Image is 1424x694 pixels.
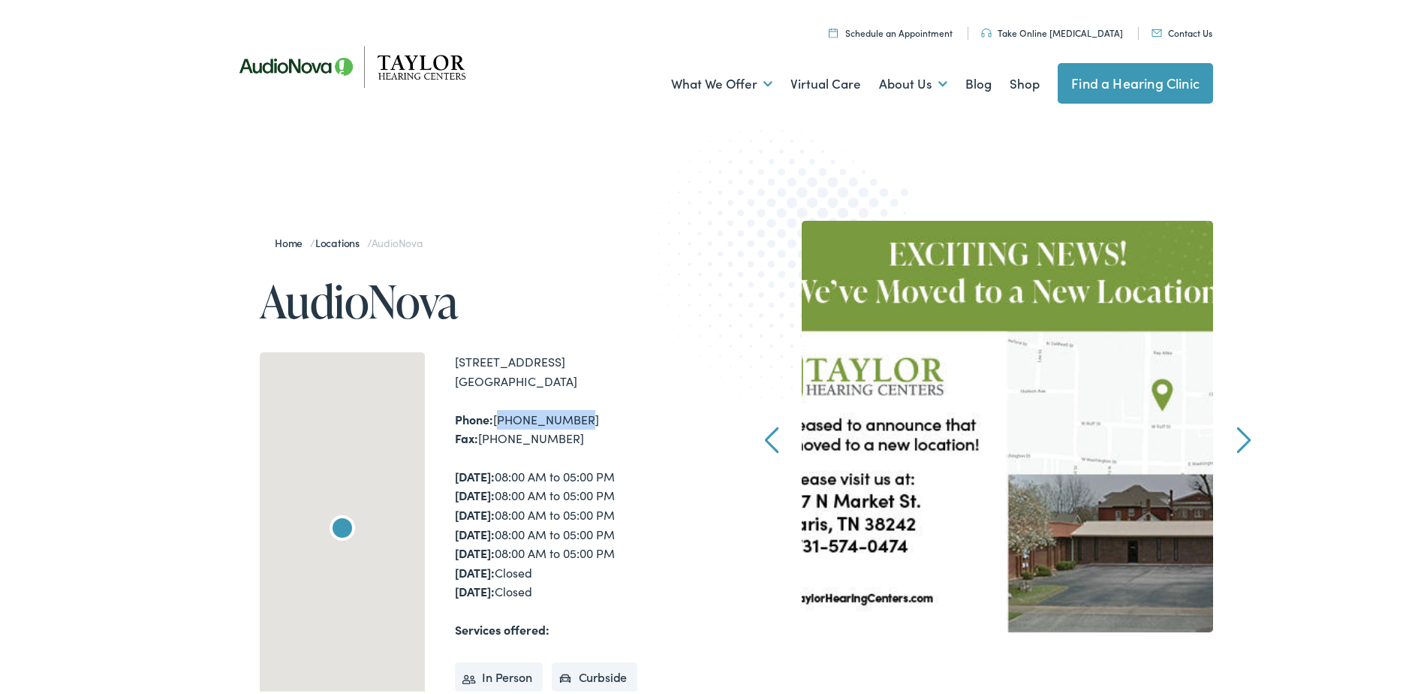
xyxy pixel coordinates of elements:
img: utility icon [829,25,838,35]
span: / / [275,232,423,247]
li: Curbside [552,659,638,689]
a: Shop [1010,53,1040,109]
a: Blog [965,53,992,109]
a: Locations [315,232,367,247]
span: AudioNova [372,232,423,247]
a: 6 [1135,641,1180,686]
a: What We Offer [671,53,772,109]
a: 4 [1015,641,1060,686]
div: AudioNova [324,509,360,545]
a: Prev [765,424,779,451]
img: utility icon [1152,26,1162,34]
a: 2 [895,641,940,686]
div: [PHONE_NUMBER] [PHONE_NUMBER] [455,407,718,445]
a: Next [1237,424,1251,451]
strong: [DATE]: [455,523,495,539]
strong: Phone: [455,408,493,424]
a: 1 [835,641,880,686]
a: 5 [1075,641,1120,686]
a: Find a Hearing Clinic [1058,60,1213,101]
a: Take Online [MEDICAL_DATA] [981,23,1123,36]
div: 08:00 AM to 05:00 PM 08:00 AM to 05:00 PM 08:00 AM to 05:00 PM 08:00 AM to 05:00 PM 08:00 AM to 0... [455,464,718,599]
strong: [DATE]: [455,561,495,578]
li: In Person [455,659,543,689]
h1: AudioNova [260,273,718,323]
a: Virtual Care [790,53,861,109]
strong: [DATE]: [455,484,495,500]
a: Schedule an Appointment [829,23,953,36]
a: Home [275,232,310,247]
strong: [DATE]: [455,503,495,520]
strong: Services offered: [455,618,549,635]
a: Contact Us [1152,23,1212,36]
img: utility icon [981,26,992,35]
strong: Fax: [455,427,478,443]
a: 3 [955,641,1000,686]
strong: [DATE]: [455,580,495,596]
a: About Us [879,53,947,109]
strong: [DATE]: [455,465,495,481]
div: [STREET_ADDRESS] [GEOGRAPHIC_DATA] [455,349,718,388]
strong: [DATE]: [455,542,495,558]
